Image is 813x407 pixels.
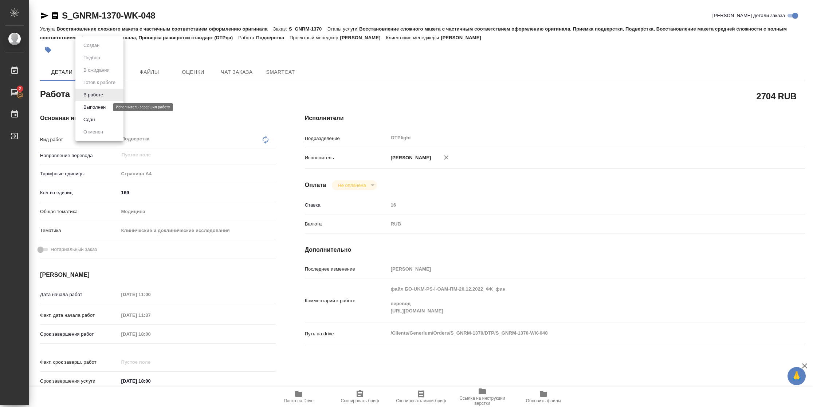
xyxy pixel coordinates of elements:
button: Сдан [81,116,97,124]
button: В ожидании [81,66,112,74]
button: Готов к работе [81,79,118,87]
button: Создан [81,41,102,49]
button: В работе [81,91,105,99]
button: Отменен [81,128,105,136]
button: Выполнен [81,103,108,111]
button: Подбор [81,54,102,62]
